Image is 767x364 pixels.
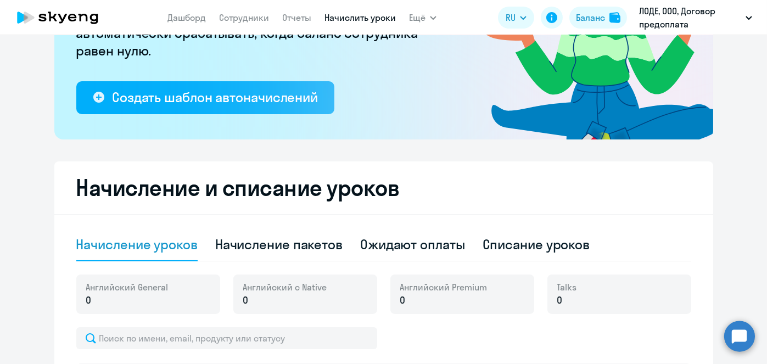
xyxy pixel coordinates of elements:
div: Списание уроков [483,236,590,253]
h2: Начисление и списание уроков [76,175,691,201]
span: 0 [557,293,563,307]
p: ЛОДЕ, ООО, Договор предоплата [639,4,741,31]
img: balance [609,12,620,23]
span: Talks [557,281,577,293]
div: Начисление уроков [76,236,198,253]
a: Начислить уроки [324,12,396,23]
span: Английский General [86,281,169,293]
span: Английский с Native [243,281,327,293]
div: Ожидают оплаты [360,236,465,253]
span: 0 [400,293,406,307]
div: Баланс [576,11,605,24]
button: Создать шаблон автоначислений [76,81,334,114]
span: Ещё [409,11,426,24]
span: 0 [86,293,92,307]
a: Дашборд [167,12,206,23]
a: Сотрудники [219,12,269,23]
button: Ещё [409,7,436,29]
div: Начисление пакетов [215,236,343,253]
button: RU [498,7,534,29]
span: RU [506,11,516,24]
a: Отчеты [282,12,311,23]
div: Создать шаблон автоначислений [112,88,318,106]
span: 0 [243,293,249,307]
button: Балансbalance [569,7,627,29]
button: ЛОДЕ, ООО, Договор предоплата [634,4,758,31]
input: Поиск по имени, email, продукту или статусу [76,327,377,349]
span: Английский Premium [400,281,488,293]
